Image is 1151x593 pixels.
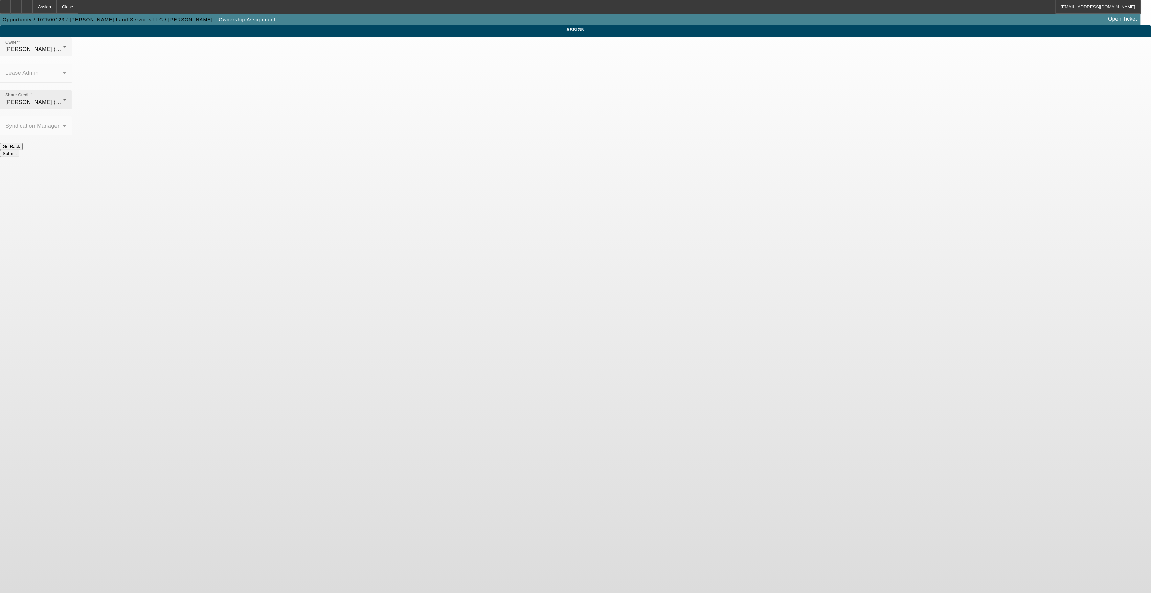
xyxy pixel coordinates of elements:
mat-label: Lease Admin [5,70,39,76]
span: [PERSON_NAME] (Lvl 19) [5,46,73,52]
a: Open Ticket [1106,13,1140,25]
span: ASSIGN [5,27,1146,32]
span: Opportunity / 102500123 / [PERSON_NAME] Land Services LLC / [PERSON_NAME] [3,17,213,22]
mat-label: Owner [5,40,18,45]
mat-label: Syndication Manager [5,123,60,129]
span: Ownership Assignment [219,17,276,22]
mat-label: Share Credit 1 [5,93,33,97]
span: [PERSON_NAME] (Lvl 19) [5,99,73,105]
button: Ownership Assignment [217,14,277,26]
